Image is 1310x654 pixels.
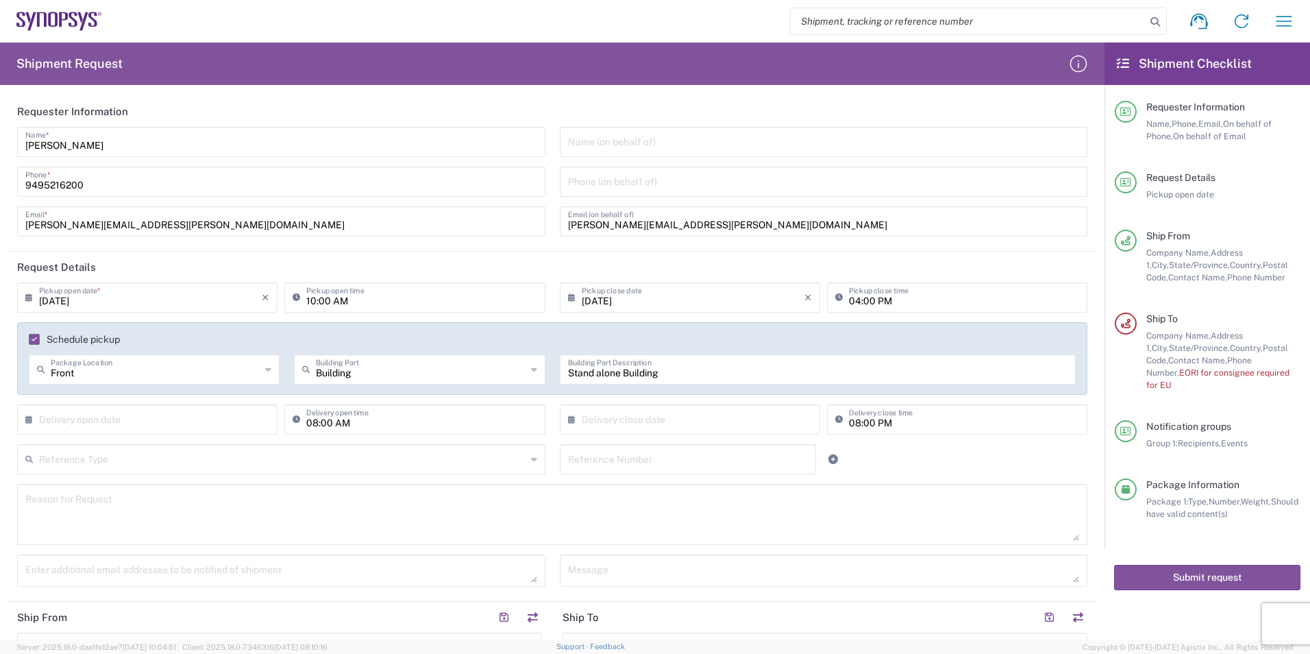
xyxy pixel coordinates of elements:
[804,287,812,308] i: ×
[1146,119,1172,129] span: Name,
[1146,479,1239,490] span: Package Information
[1173,131,1246,141] span: On behalf of Email
[1230,343,1263,353] span: Country,
[1146,172,1215,183] span: Request Details
[556,642,591,651] a: Support
[1114,565,1300,590] button: Submit request
[1146,101,1245,112] span: Requester Information
[17,261,96,274] h2: Request Details
[1168,355,1227,365] span: Contact Name,
[1152,343,1169,353] span: City,
[262,287,269,308] i: ×
[1146,421,1231,432] span: Notification groups
[1227,272,1285,282] span: Phone Number
[1152,260,1169,270] span: City,
[1146,247,1211,258] span: Company Name,
[1169,260,1230,270] span: State/Province,
[1198,119,1223,129] span: Email,
[1221,438,1248,448] span: Events
[1146,189,1214,199] span: Pickup open date
[590,642,625,651] a: Feedback
[1209,496,1241,507] span: Number,
[29,334,120,345] label: Schedule pickup
[182,643,327,651] span: Client: 2025.18.0-7346316
[1146,367,1289,390] span: EORI for consignee required for EU
[1168,272,1227,282] span: Contact Name,
[16,56,123,72] h2: Shipment Request
[123,643,176,651] span: [DATE] 10:04:51
[17,611,67,625] h2: Ship From
[563,611,599,625] h2: Ship To
[274,643,327,651] span: [DATE] 08:10:16
[1146,496,1188,507] span: Package 1:
[1146,330,1211,341] span: Company Name,
[824,450,843,469] a: Add Reference
[1146,313,1178,324] span: Ship To
[1241,496,1271,507] span: Weight,
[17,105,128,119] h2: Requester Information
[1169,343,1230,353] span: State/Province,
[16,643,176,651] span: Server: 2025.18.0-daa1fe12ee7
[1083,641,1294,653] span: Copyright © [DATE]-[DATE] Agistix Inc., All Rights Reserved
[1230,260,1263,270] span: Country,
[1172,119,1198,129] span: Phone,
[1188,496,1209,507] span: Type,
[1146,230,1190,241] span: Ship From
[1117,56,1252,72] h2: Shipment Checklist
[791,8,1146,34] input: Shipment, tracking or reference number
[1146,438,1178,448] span: Group 1:
[1178,438,1221,448] span: Recipients,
